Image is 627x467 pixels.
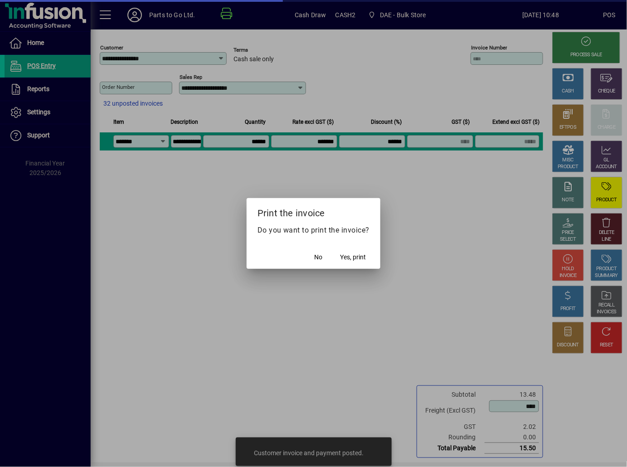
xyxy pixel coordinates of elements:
[340,253,366,262] span: Yes, print
[314,253,322,262] span: No
[258,225,370,236] p: Do you want to print the invoice?
[247,198,381,224] h2: Print the invoice
[304,249,333,265] button: No
[336,249,369,265] button: Yes, print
